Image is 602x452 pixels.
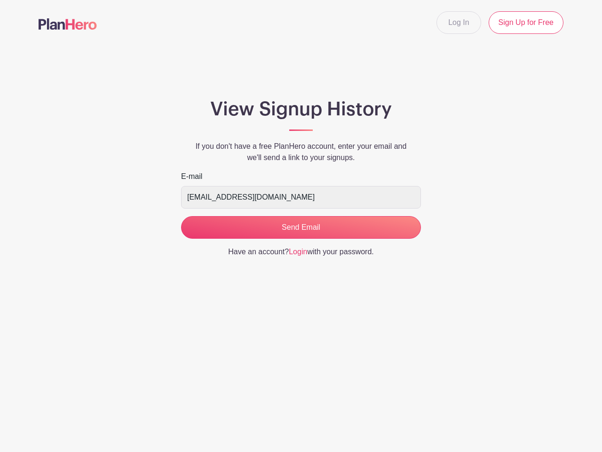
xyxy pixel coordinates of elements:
input: e.g. julie@eventco.com [181,186,421,209]
p: Have an account? with your password. [181,246,421,258]
a: Sign Up for Free [489,11,563,34]
a: Login [289,248,307,256]
p: If you don't have a free PlanHero account, enter your email and we'll send a link to your signups. [181,141,421,163]
a: Log In [436,11,481,34]
label: E-mail [181,171,202,182]
img: logo-507f7623f17ff9eddc593b1ce0a138ce2505c220e1c5a4e2b4648c50719b7d32.svg [39,18,97,30]
h1: View Signup History [181,98,421,121]
input: Send Email [181,216,421,239]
